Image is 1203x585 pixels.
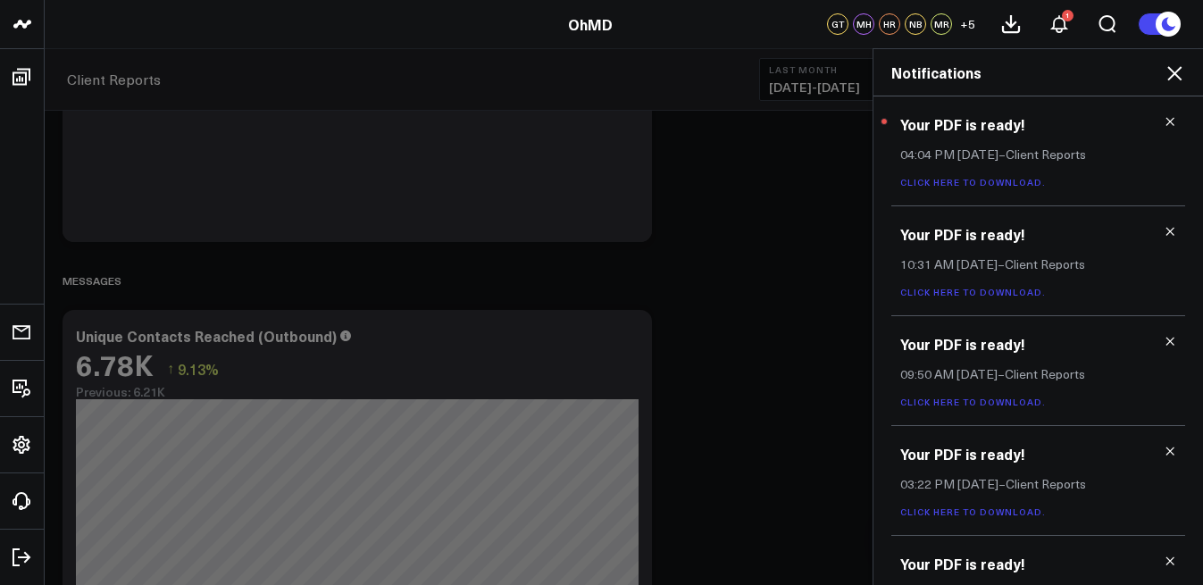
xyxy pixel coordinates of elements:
[900,334,1176,354] h3: Your PDF is ready!
[931,13,952,35] div: MR
[879,13,900,35] div: HR
[900,506,1046,518] a: Click here to download.
[998,146,1086,163] span: – Client Reports
[900,365,998,382] span: 09:50 AM [DATE]
[827,13,848,35] div: GT
[900,396,1046,408] a: Click here to download.
[900,176,1046,188] a: Click here to download.
[568,14,613,34] a: OhMD
[998,475,1086,492] span: – Client Reports
[900,255,998,272] span: 10:31 AM [DATE]
[900,146,998,163] span: 04:04 PM [DATE]
[998,255,1085,272] span: – Client Reports
[957,13,978,35] button: +5
[905,13,926,35] div: NB
[960,18,975,30] span: + 5
[900,475,998,492] span: 03:22 PM [DATE]
[900,286,1046,298] a: Click here to download.
[900,444,1176,464] h3: Your PDF is ready!
[900,224,1176,244] h3: Your PDF is ready!
[1062,10,1074,21] div: 1
[998,365,1085,382] span: – Client Reports
[900,114,1176,134] h3: Your PDF is ready!
[900,554,1176,573] h3: Your PDF is ready!
[853,13,874,35] div: MH
[891,63,1185,82] h2: Notifications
